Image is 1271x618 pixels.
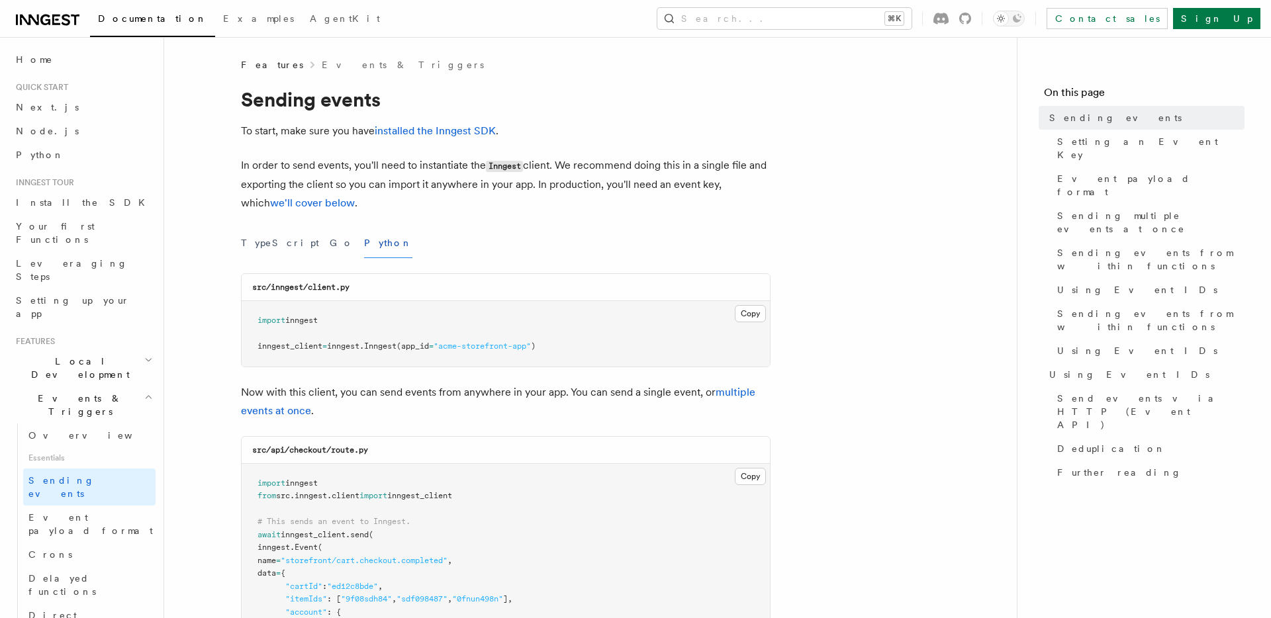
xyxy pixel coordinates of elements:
span: Delayed functions [28,573,96,597]
span: : [322,582,327,591]
a: Setting up your app [11,288,156,326]
a: Further reading [1052,461,1245,484]
a: AgentKit [302,4,388,36]
kbd: ⌘K [885,12,904,25]
a: Using Event IDs [1052,278,1245,302]
span: import [258,478,285,488]
span: = [276,568,281,578]
span: "0fnun498n" [452,594,503,603]
span: data [258,568,276,578]
a: installed the Inngest SDK [375,124,496,137]
span: import [258,316,285,325]
a: Event payload format [23,506,156,543]
span: inngest_client [258,341,322,351]
span: inngest [295,491,327,500]
span: Node.js [16,126,79,136]
span: "cartId" [285,582,322,591]
span: import [359,491,387,500]
span: Event [295,543,318,552]
button: Events & Triggers [11,386,156,423]
span: Further reading [1057,466,1182,479]
span: Essentials [23,447,156,468]
span: Using Event IDs [1049,368,1209,381]
a: Deduplication [1052,437,1245,461]
p: Now with this client, you can send events from anywhere in your app. You can send a single event,... [241,383,771,420]
span: "sdf098487" [397,594,447,603]
span: Setting up your app [16,295,130,319]
span: Sending events from within functions [1057,246,1245,273]
span: "acme-storefront-app" [434,341,531,351]
a: Node.js [11,119,156,143]
span: name [258,556,276,565]
span: Documentation [98,13,207,24]
span: Using Event IDs [1057,344,1217,357]
span: Home [16,53,53,66]
span: Sending events [28,475,95,499]
a: Contact sales [1047,8,1168,29]
a: Sending events [1044,106,1245,130]
span: Event payload format [28,512,153,536]
span: Event payload format [1057,172,1245,199]
a: Home [11,48,156,71]
span: inngest [285,316,318,325]
a: Send events via HTTP (Event API) [1052,386,1245,437]
span: await [258,530,281,539]
a: Sending events from within functions [1052,241,1245,278]
a: Leveraging Steps [11,251,156,288]
a: Using Event IDs [1052,339,1245,363]
span: Setting an Event Key [1057,135,1245,161]
span: ( [369,530,373,539]
span: "9f08sdh84" [341,594,392,603]
a: Delayed functions [23,566,156,603]
span: { [281,568,285,578]
span: ], [503,594,512,603]
button: Local Development [11,349,156,386]
span: Local Development [11,355,144,381]
a: we'll cover below [270,197,355,209]
a: multiple events at once [241,386,755,417]
a: Your first Functions [11,214,156,251]
span: inngest_client [281,530,346,539]
span: Events & Triggers [11,392,144,418]
span: = [429,341,434,351]
span: from [258,491,276,500]
span: Install the SDK [16,197,153,208]
span: Next.js [16,102,79,112]
span: Crons [28,549,72,560]
button: Search...⌘K [657,8,912,29]
span: Sending multiple events at once [1057,209,1245,236]
span: , [378,582,383,591]
span: Overview [28,430,165,441]
span: (app_id [397,341,429,351]
a: Using Event IDs [1044,363,1245,386]
span: . [359,341,364,351]
a: Documentation [90,4,215,37]
span: = [276,556,281,565]
span: , [392,594,397,603]
span: client [332,491,359,500]
span: send [350,530,369,539]
button: Toggle dark mode [993,11,1025,26]
span: , [447,556,452,565]
span: inngest_client [387,491,452,500]
h4: On this page [1044,85,1245,106]
a: Sending events from within functions [1052,302,1245,339]
span: Python [16,150,64,160]
span: , [447,594,452,603]
a: Python [11,143,156,167]
span: ) [531,341,536,351]
a: Next.js [11,95,156,119]
span: inngest [327,341,359,351]
span: Inngest tour [11,177,74,188]
button: Go [330,228,353,258]
span: Leveraging Steps [16,258,128,282]
span: Sending events from within functions [1057,307,1245,333]
span: AgentKit [310,13,380,24]
a: Overview [23,423,156,447]
a: Sign Up [1173,8,1260,29]
span: "account" [285,607,327,617]
span: Inngest [364,341,397,351]
span: inngest. [258,543,295,552]
span: ( [318,543,322,552]
span: "itemIds" [285,594,327,603]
